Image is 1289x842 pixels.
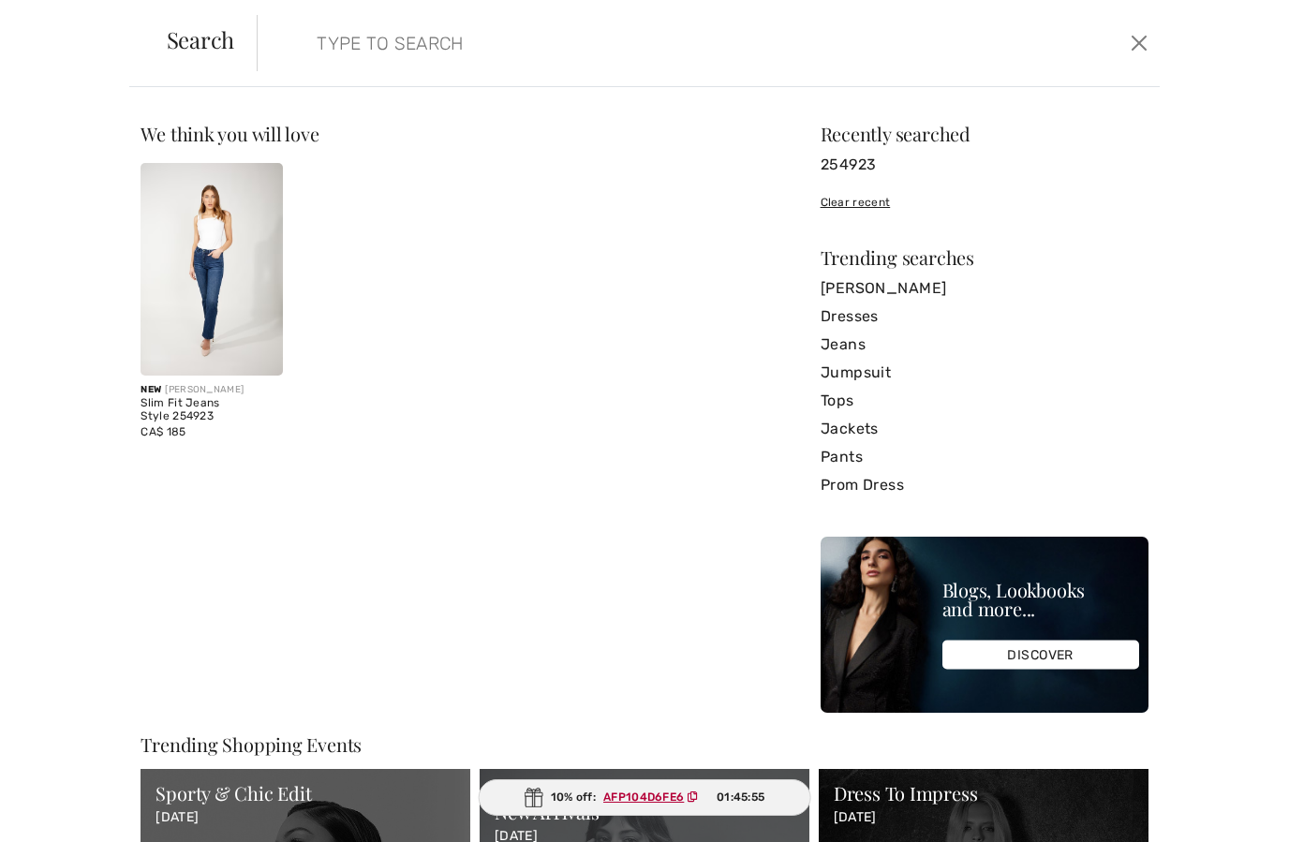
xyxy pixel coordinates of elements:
div: Blogs, Lookbooks and more... [942,581,1139,618]
div: DISCOVER [942,641,1139,670]
div: Trending Shopping Events [141,735,1148,754]
p: [DATE] [156,810,455,826]
div: [PERSON_NAME] [141,383,282,397]
div: Fresh Finds — The Latest New Arrivals [495,784,794,821]
p: [DATE] [834,810,1133,826]
ins: AFP104D6FE6 [603,790,684,804]
a: Tops [821,387,1148,415]
button: Close [1125,28,1153,58]
span: New [141,384,161,395]
div: Sporty & Chic Edit [156,784,455,803]
img: Slim Fit Jeans Style 254923. Blue [141,163,282,376]
a: 254923 [821,151,1148,179]
a: [PERSON_NAME] [821,274,1148,303]
span: We think you will love [141,121,319,146]
div: 10% off: [479,779,811,816]
a: Pants [821,443,1148,471]
span: 01:45:55 [717,789,764,805]
a: Prom Dress [821,471,1148,499]
a: Jackets [821,415,1148,443]
span: Search [167,28,235,51]
img: Blogs, Lookbooks and more... [821,537,1148,713]
input: TYPE TO SEARCH [303,15,919,71]
div: Clear recent [821,194,1148,211]
span: Help [45,13,83,30]
div: Recently searched [821,125,1148,143]
div: Trending searches [821,248,1148,267]
span: CA$ 185 [141,425,185,438]
div: Slim Fit Jeans Style 254923 [141,397,282,423]
a: Jeans [821,331,1148,359]
a: Dresses [821,303,1148,331]
div: Dress To Impress [834,784,1133,803]
img: Gift.svg [525,788,543,807]
a: Jumpsuit [821,359,1148,387]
